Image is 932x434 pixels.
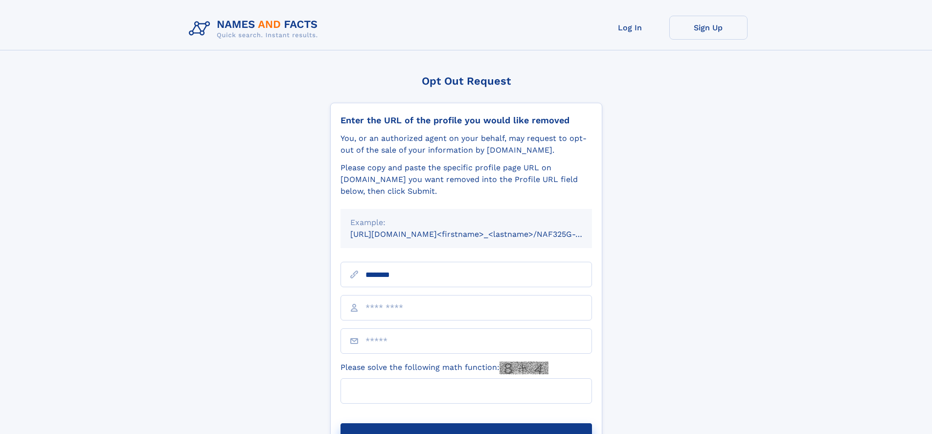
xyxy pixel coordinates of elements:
[185,16,326,42] img: Logo Names and Facts
[341,133,592,156] div: You, or an authorized agent on your behalf, may request to opt-out of the sale of your informatio...
[350,229,611,239] small: [URL][DOMAIN_NAME]<firstname>_<lastname>/NAF325G-xxxxxxxx
[669,16,748,40] a: Sign Up
[350,217,582,228] div: Example:
[330,75,602,87] div: Opt Out Request
[341,162,592,197] div: Please copy and paste the specific profile page URL on [DOMAIN_NAME] you want removed into the Pr...
[591,16,669,40] a: Log In
[341,362,548,374] label: Please solve the following math function:
[341,115,592,126] div: Enter the URL of the profile you would like removed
